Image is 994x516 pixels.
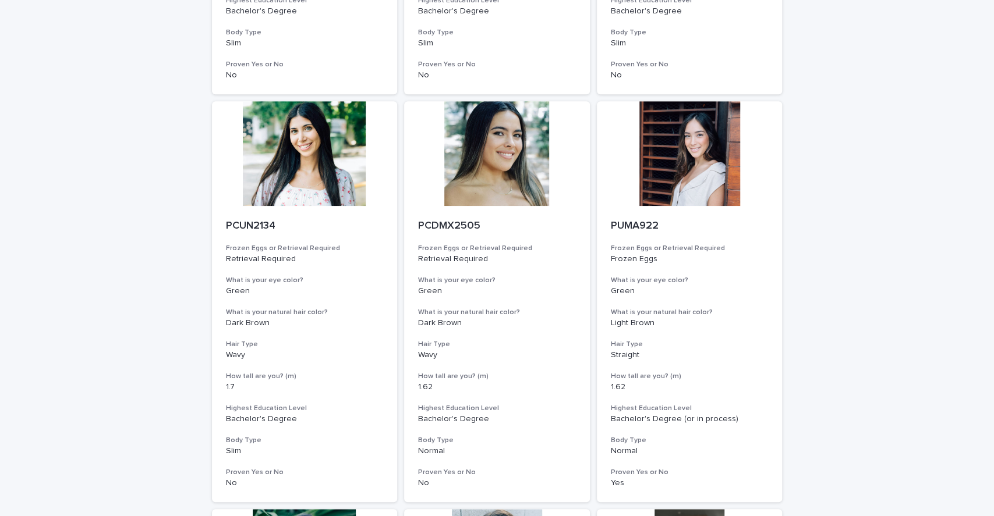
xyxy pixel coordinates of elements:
[611,414,769,424] p: Bachelor's Degree (or in process)
[418,220,576,233] p: PCDMX2505
[226,70,384,80] p: No
[226,38,384,48] p: Slim
[611,220,769,233] p: PUMA922
[418,436,576,445] h3: Body Type
[418,254,576,264] p: Retrieval Required
[226,372,384,381] h3: How tall are you? (m)
[226,286,384,296] p: Green
[226,340,384,349] h3: Hair Type
[597,101,783,503] a: PUMA922Frozen Eggs or Retrieval RequiredFrozen EggsWhat is your eye color?GreenWhat is your natur...
[611,468,769,477] h3: Proven Yes or No
[611,38,769,48] p: Slim
[226,350,384,360] p: Wavy
[418,276,576,285] h3: What is your eye color?
[226,414,384,424] p: Bachelor's Degree
[611,28,769,37] h3: Body Type
[611,6,769,16] p: Bachelor's Degree
[226,318,384,328] p: Dark Brown
[611,478,769,488] p: Yes
[418,340,576,349] h3: Hair Type
[418,38,576,48] p: Slim
[226,436,384,445] h3: Body Type
[611,446,769,456] p: Normal
[611,404,769,413] h3: Highest Education Level
[226,382,384,392] p: 1.7
[226,308,384,317] h3: What is your natural hair color?
[418,350,576,360] p: Wavy
[418,244,576,253] h3: Frozen Eggs or Retrieval Required
[226,60,384,69] h3: Proven Yes or No
[611,254,769,264] p: Frozen Eggs
[418,382,576,392] p: 1.62
[418,60,576,69] h3: Proven Yes or No
[418,286,576,296] p: Green
[611,286,769,296] p: Green
[418,318,576,328] p: Dark Brown
[226,276,384,285] h3: What is your eye color?
[611,382,769,392] p: 1.62
[611,308,769,317] h3: What is your natural hair color?
[418,446,576,456] p: Normal
[418,404,576,413] h3: Highest Education Level
[226,28,384,37] h3: Body Type
[226,446,384,456] p: Slim
[226,6,384,16] p: Bachelor's Degree
[404,101,590,503] a: PCDMX2505Frozen Eggs or Retrieval RequiredRetrieval RequiredWhat is your eye color?GreenWhat is y...
[611,60,769,69] h3: Proven Yes or No
[212,101,398,503] a: PCUN2134Frozen Eggs or Retrieval RequiredRetrieval RequiredWhat is your eye color?GreenWhat is yo...
[611,372,769,381] h3: How tall are you? (m)
[611,70,769,80] p: No
[418,478,576,488] p: No
[226,220,384,233] p: PCUN2134
[611,244,769,253] h3: Frozen Eggs or Retrieval Required
[611,436,769,445] h3: Body Type
[418,70,576,80] p: No
[418,372,576,381] h3: How tall are you? (m)
[418,6,576,16] p: Bachelor's Degree
[611,340,769,349] h3: Hair Type
[226,244,384,253] h3: Frozen Eggs or Retrieval Required
[418,308,576,317] h3: What is your natural hair color?
[226,478,384,488] p: No
[611,318,769,328] p: Light Brown
[226,254,384,264] p: Retrieval Required
[418,468,576,477] h3: Proven Yes or No
[226,404,384,413] h3: Highest Education Level
[226,468,384,477] h3: Proven Yes or No
[611,276,769,285] h3: What is your eye color?
[611,350,769,360] p: Straight
[418,414,576,424] p: Bachelor's Degree
[418,28,576,37] h3: Body Type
